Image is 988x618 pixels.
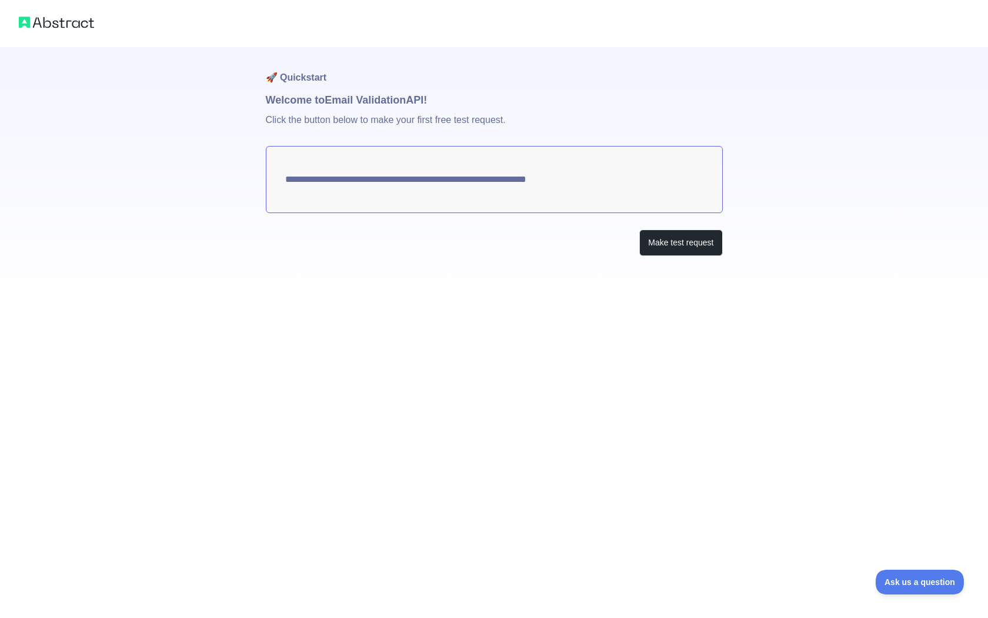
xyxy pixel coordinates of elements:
h1: Welcome to Email Validation API! [266,92,723,108]
img: Abstract logo [19,14,94,31]
h1: 🚀 Quickstart [266,47,723,92]
iframe: Toggle Customer Support [876,570,964,594]
button: Make test request [639,230,722,256]
p: Click the button below to make your first free test request. [266,108,723,146]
